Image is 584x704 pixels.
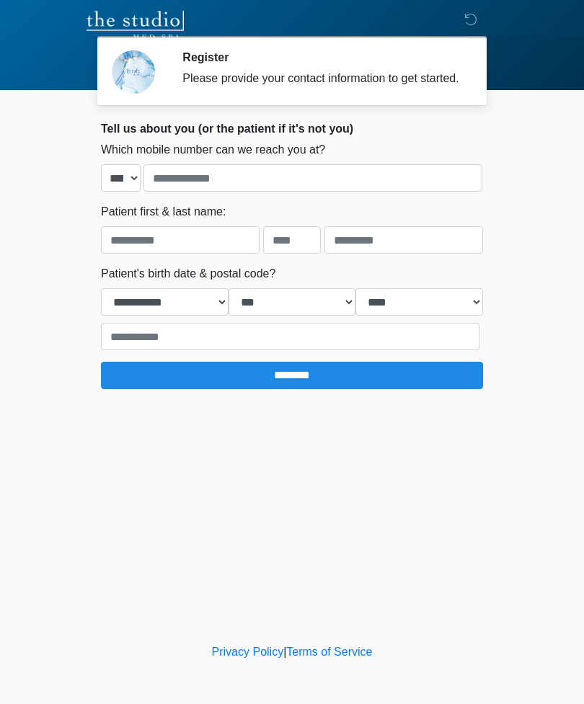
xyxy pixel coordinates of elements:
h2: Register [182,50,461,64]
a: Privacy Policy [212,646,284,658]
img: Agent Avatar [112,50,155,94]
label: Which mobile number can we reach you at? [101,141,325,159]
label: Patient's birth date & postal code? [101,265,275,282]
h2: Tell us about you (or the patient if it's not you) [101,122,483,135]
a: Terms of Service [286,646,372,658]
div: Please provide your contact information to get started. [182,70,461,87]
a: | [283,646,286,658]
img: The Studio Med Spa Logo [87,11,184,40]
label: Patient first & last name: [101,203,226,220]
